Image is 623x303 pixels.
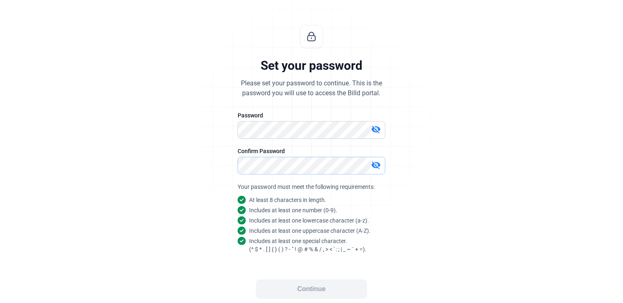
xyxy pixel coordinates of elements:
div: Set your password [261,58,362,73]
snap: Includes at least one number (0-9). [249,206,337,214]
snap: Includes at least one uppercase character (A-Z). [249,227,371,235]
div: Please set your password to continue. This is the password you will use to access the Billd portal. [241,78,382,98]
div: Your password must meet the following requirements: [238,183,385,191]
mat-icon: visibility_off [371,124,381,134]
snap: Includes at least one special character. (^ $ * . [ ] { } ( ) ? - " ! @ # % & / , > < ' : ; | _ ~... [249,237,366,253]
mat-icon: visibility_off [371,160,381,170]
div: Confirm Password [238,147,385,155]
button: Continue [256,280,367,298]
snap: Includes at least one lowercase character (a-z). [249,216,369,225]
snap: At least 8 characters in length. [249,196,326,204]
div: Password [238,111,385,119]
